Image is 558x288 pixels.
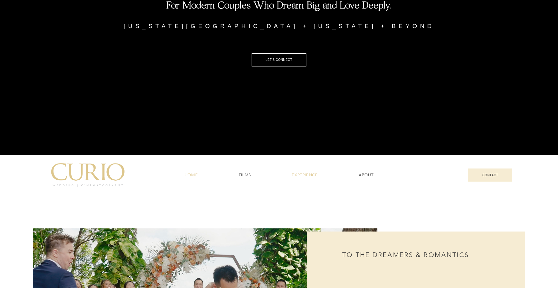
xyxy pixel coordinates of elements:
img: C_Logo.png [51,163,125,187]
a: LET'S CONNECT [252,53,307,66]
span: LET'S CONNECT [266,58,292,61]
a: HOME [165,169,217,181]
span: TO THE DREAMERS & ROMANTICS [342,251,469,259]
a: ABOUT [339,169,393,181]
span: [US_STATE][GEOGRAPHIC_DATA] + [US_STATE] + BEYOND [124,23,435,29]
span: FILMS [239,172,251,178]
span: CONTACT [482,173,498,177]
a: FILMS [220,169,270,181]
nav: Site [165,169,393,181]
span: HOME [185,172,198,178]
a: CONTACT [468,168,512,182]
span: EXPERIENCE [292,172,318,178]
a: EXPERIENCE [273,169,337,181]
span: ABOUT [359,172,373,178]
